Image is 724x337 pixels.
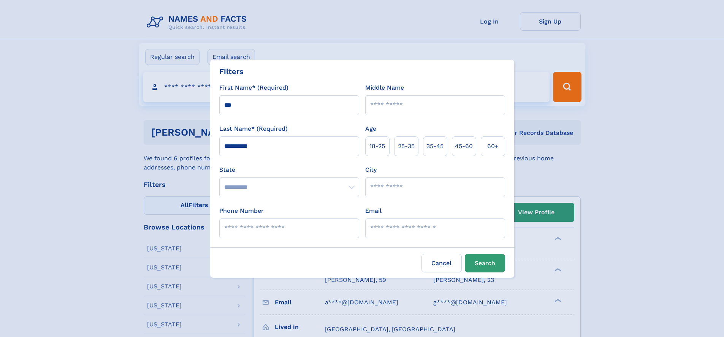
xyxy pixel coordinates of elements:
[421,254,462,272] label: Cancel
[365,206,382,215] label: Email
[487,142,499,151] span: 60+
[365,124,376,133] label: Age
[465,254,505,272] button: Search
[398,142,415,151] span: 25‑35
[219,206,264,215] label: Phone Number
[219,165,359,174] label: State
[365,165,377,174] label: City
[219,83,288,92] label: First Name* (Required)
[455,142,473,151] span: 45‑60
[219,124,288,133] label: Last Name* (Required)
[369,142,385,151] span: 18‑25
[426,142,444,151] span: 35‑45
[219,66,244,77] div: Filters
[365,83,404,92] label: Middle Name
